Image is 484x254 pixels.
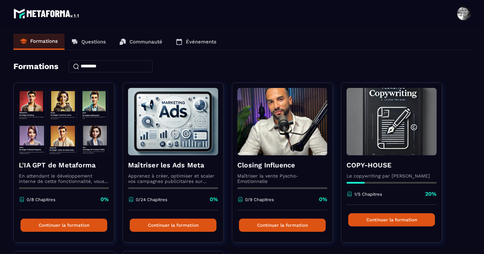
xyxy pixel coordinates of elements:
[136,197,167,202] p: 0/24 Chapitres
[123,83,232,251] a: formation-backgroundMaîtriser les Ads MetaApprenez à créer, optimiser et scaler vos campagnes pub...
[347,160,437,170] h4: COPY-HOUSE
[129,39,162,45] p: Communauté
[348,213,435,226] button: Continuer la formation
[27,197,55,202] p: 0/8 Chapitres
[354,192,382,197] p: 1/5 Chapitres
[128,173,218,184] p: Apprenez à créer, optimiser et scaler vos campagnes publicitaires sur Facebook et Instagram.
[341,83,450,251] a: formation-backgroundCOPY-HOUSELe copywriting par [PERSON_NAME]1/5 Chapitres20%Continuer la formation
[245,197,274,202] p: 0/9 Chapitres
[30,38,58,44] p: Formations
[186,39,216,45] p: Événements
[239,219,326,232] button: Continuer la formation
[237,88,327,155] img: formation-background
[21,219,107,232] button: Continuer la formation
[237,160,327,170] h4: Closing Influence
[19,88,109,155] img: formation-background
[210,196,218,203] p: 0%
[13,62,58,71] h4: Formations
[169,34,223,50] a: Événements
[128,88,218,155] img: formation-background
[13,83,123,251] a: formation-backgroundL'IA GPT de MetaformaEn attendant le développement interne de cette fonctionn...
[347,173,437,179] p: Le copywriting par [PERSON_NAME]
[347,88,437,155] img: formation-background
[100,196,109,203] p: 0%
[19,160,109,170] h4: L'IA GPT de Metaforma
[19,173,109,184] p: En attendant le développement interne de cette fonctionnalité, vous pouvez déjà l’utiliser avec C...
[65,34,113,50] a: Questions
[113,34,169,50] a: Communauté
[425,190,437,198] p: 20%
[128,160,218,170] h4: Maîtriser les Ads Meta
[319,196,327,203] p: 0%
[130,219,216,232] button: Continuer la formation
[232,83,341,251] a: formation-backgroundClosing InfluenceMaîtriser la vente Pyscho-Émotionnelle0/9 Chapitres0%Continu...
[81,39,106,45] p: Questions
[13,34,65,50] a: Formations
[237,173,327,184] p: Maîtriser la vente Pyscho-Émotionnelle
[13,7,80,20] img: logo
